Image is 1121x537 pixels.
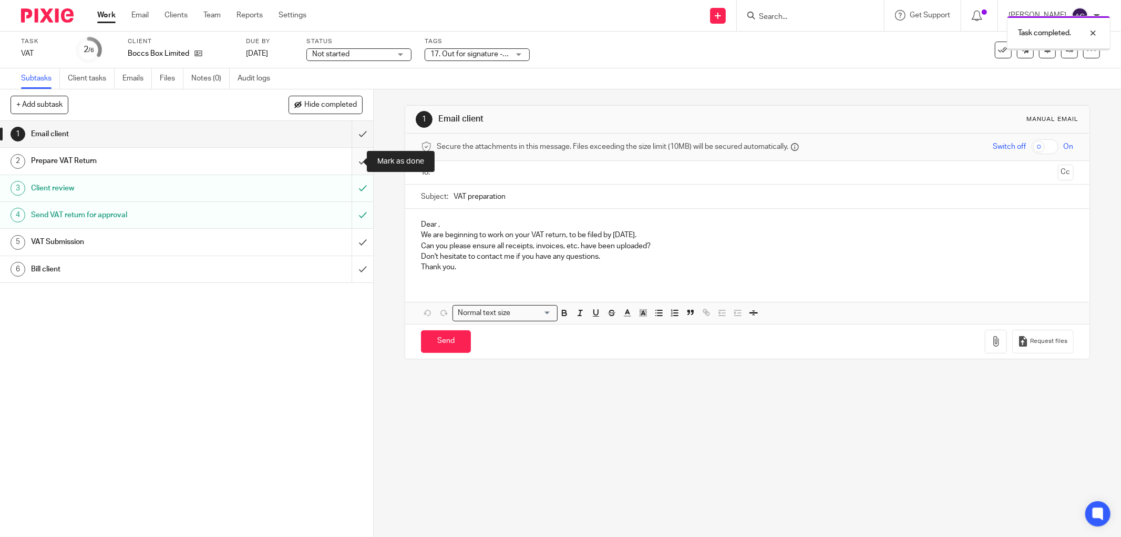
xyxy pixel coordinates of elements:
div: 2 [84,44,94,56]
div: 3 [11,181,25,196]
label: Status [306,37,412,46]
h1: Send VAT return for approval [31,207,238,223]
div: 4 [11,208,25,222]
label: To: [421,167,433,178]
div: 1 [416,111,433,128]
a: Notes (0) [191,68,230,89]
small: /6 [88,47,94,53]
div: Manual email [1027,115,1079,124]
div: 6 [11,262,25,277]
div: 2 [11,154,25,169]
p: Don't hesitate to contact me if you have any questions. [421,251,1074,262]
span: Request files [1031,337,1068,346]
a: Email [131,10,149,21]
h1: Prepare VAT Return [31,153,238,169]
span: 17. Out for signature - electronic [430,50,538,58]
button: Cc [1058,165,1074,180]
label: Client [128,37,233,46]
a: Subtasks [21,68,60,89]
p: Thank you. [421,262,1074,272]
span: On [1064,141,1074,152]
h1: VAT Submission [31,234,238,250]
p: Boccs Box Limited [128,48,189,59]
img: svg%3E [1072,7,1088,24]
input: Send [421,330,471,353]
a: Team [203,10,221,21]
span: Normal text size [455,308,512,319]
div: 5 [11,235,25,250]
h1: Email client [31,126,238,142]
a: Audit logs [238,68,278,89]
button: Hide completed [289,96,363,114]
label: Tags [425,37,530,46]
p: Task completed. [1018,28,1071,38]
a: Client tasks [68,68,115,89]
a: Emails [122,68,152,89]
a: Clients [164,10,188,21]
p: Dear , [421,219,1074,230]
a: Work [97,10,116,21]
label: Due by [246,37,293,46]
a: Files [160,68,183,89]
span: [DATE] [246,50,268,57]
h1: Client review [31,180,238,196]
label: Task [21,37,63,46]
a: Settings [279,10,306,21]
p: We are beginning to work on your VAT return, to be filed by [DATE]. [421,230,1074,240]
h1: Email client [438,114,770,125]
img: Pixie [21,8,74,23]
div: 1 [11,127,25,141]
h1: Bill client [31,261,238,277]
p: Can you please ensure all receipts, invoices, etc. have been uploaded? [421,241,1074,251]
button: Request files [1012,330,1073,353]
div: VAT [21,48,63,59]
input: Search for option [513,308,551,319]
span: Switch off [993,141,1026,152]
span: Secure the attachments in this message. Files exceeding the size limit (10MB) will be secured aut... [437,141,788,152]
label: Subject: [421,191,448,202]
span: Not started [312,50,349,58]
span: Hide completed [304,101,357,109]
div: Search for option [452,305,558,321]
a: Reports [236,10,263,21]
button: + Add subtask [11,96,68,114]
